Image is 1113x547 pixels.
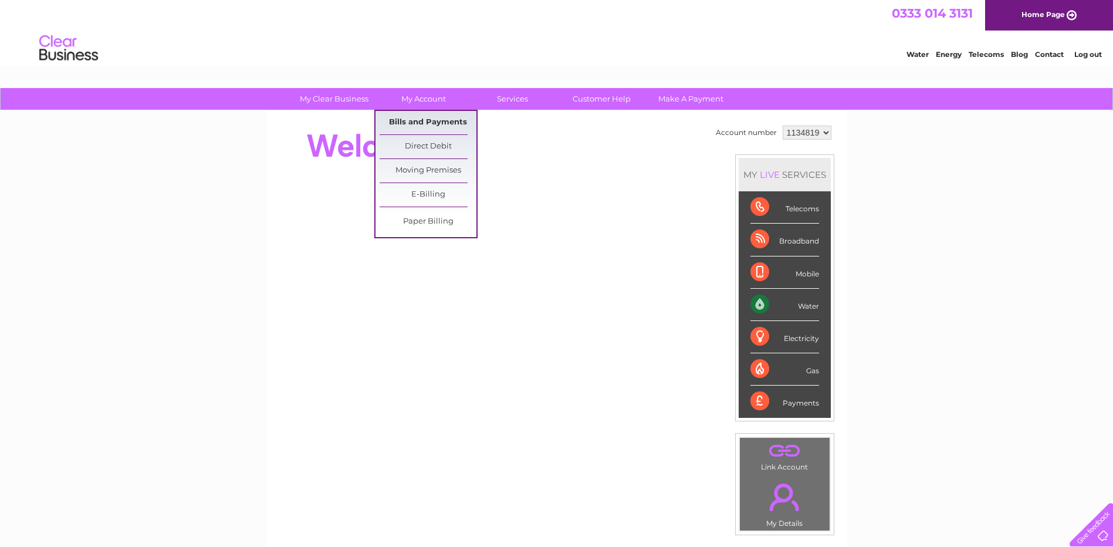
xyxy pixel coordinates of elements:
[757,169,782,180] div: LIVE
[380,210,476,234] a: Paper Billing
[739,474,830,531] td: My Details
[969,50,1004,59] a: Telecoms
[380,183,476,207] a: E-Billing
[750,224,819,256] div: Broadband
[1035,50,1064,59] a: Contact
[906,50,929,59] a: Water
[1011,50,1028,59] a: Blog
[750,289,819,321] div: Water
[464,88,561,110] a: Services
[750,321,819,353] div: Electricity
[375,88,472,110] a: My Account
[39,31,99,66] img: logo.png
[750,256,819,289] div: Mobile
[750,386,819,417] div: Payments
[739,158,831,191] div: MY SERVICES
[280,6,834,57] div: Clear Business is a trading name of Verastar Limited (registered in [GEOGRAPHIC_DATA] No. 3667643...
[1074,50,1102,59] a: Log out
[743,441,827,461] a: .
[936,50,962,59] a: Energy
[739,437,830,474] td: Link Account
[380,135,476,158] a: Direct Debit
[750,353,819,386] div: Gas
[892,6,973,21] a: 0333 014 3131
[713,123,780,143] td: Account number
[750,191,819,224] div: Telecoms
[380,159,476,183] a: Moving Premises
[642,88,739,110] a: Make A Payment
[743,477,827,518] a: .
[553,88,650,110] a: Customer Help
[380,111,476,134] a: Bills and Payments
[286,88,383,110] a: My Clear Business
